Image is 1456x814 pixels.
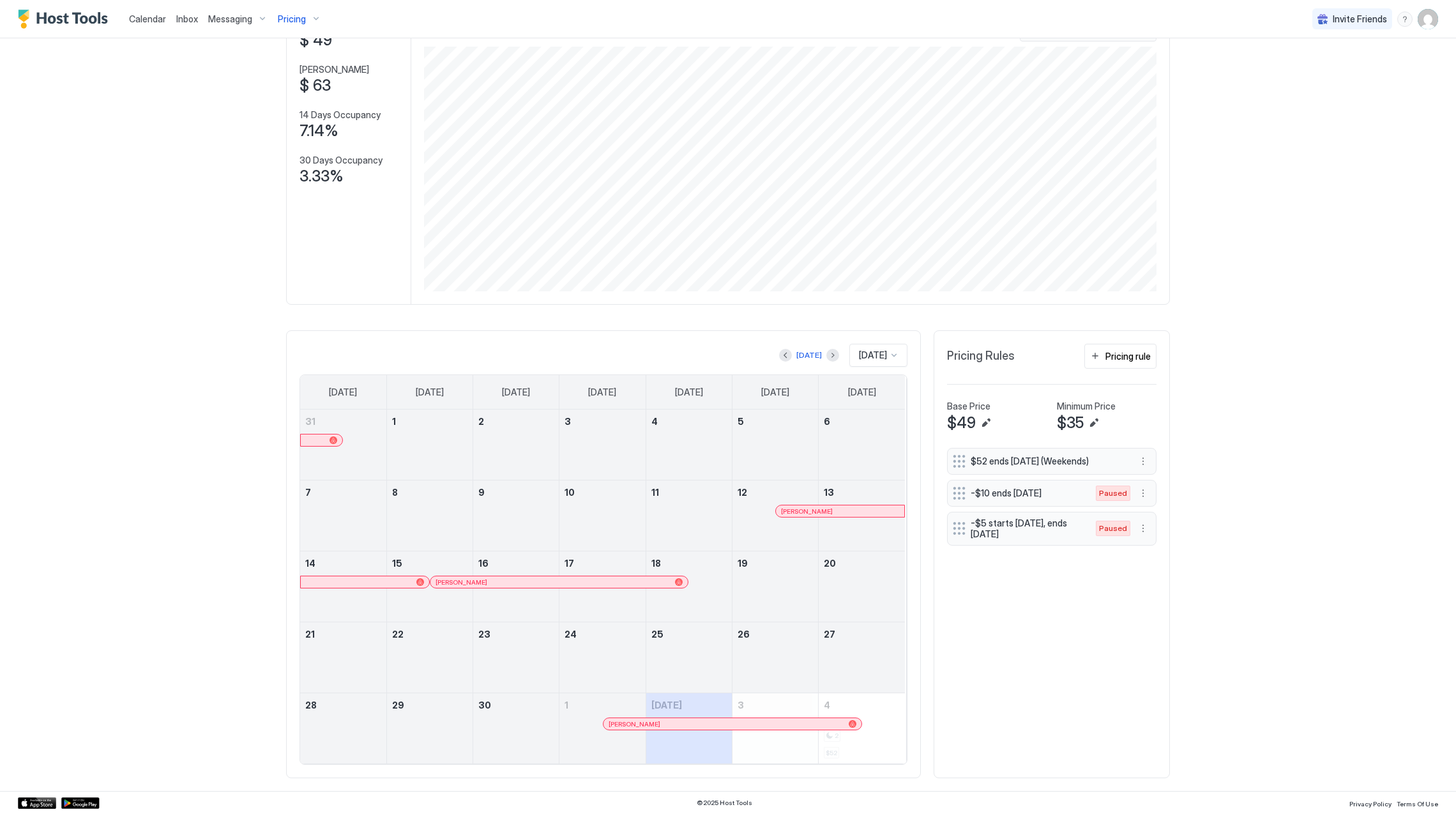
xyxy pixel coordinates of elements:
[559,480,645,504] a: September 10, 2025
[176,13,198,24] span: Inbox
[305,487,311,498] span: 7
[329,387,357,398] span: [DATE]
[61,797,100,809] a: Google Play Store
[387,693,473,717] a: September 29, 2025
[651,700,682,710] span: [DATE]
[1135,486,1151,501] button: More options
[1099,488,1127,499] span: Paused
[738,416,744,427] span: 5
[478,558,489,569] span: 16
[392,558,402,569] span: 15
[971,518,1083,540] span: -$5 starts [DATE], ends [DATE]
[208,13,252,25] span: Messaging
[971,488,1083,499] span: -$10 ends [DATE]
[646,480,732,504] a: September 11, 2025
[824,700,830,710] span: 4
[436,578,487,587] span: [PERSON_NAME]
[824,629,835,640] span: 27
[473,622,559,646] a: September 23, 2025
[609,720,660,728] span: [PERSON_NAME]
[473,410,559,480] td: September 2, 2025
[819,410,905,480] td: September 6, 2025
[1135,486,1151,501] div: menu
[646,622,732,646] a: September 25, 2025
[978,415,994,431] button: Edit
[300,551,386,575] a: September 14, 2025
[1057,413,1084,433] span: $35
[305,416,315,427] span: 31
[1418,9,1438,29] div: User profile
[748,375,802,410] a: Friday
[300,480,386,551] td: September 7, 2025
[651,629,664,640] span: 25
[300,109,381,121] span: 14 Days Occupancy
[392,700,404,710] span: 29
[478,629,490,640] span: 23
[473,480,559,504] a: September 9, 2025
[819,551,905,575] a: September 20, 2025
[646,622,732,693] td: September 25, 2025
[796,349,822,361] div: [DATE]
[386,551,473,622] td: September 15, 2025
[316,375,370,410] a: Sunday
[1135,454,1151,469] div: menu
[300,622,386,693] td: September 21, 2025
[947,448,1156,475] div: $52 ends [DATE] (Weekends) menu
[1349,796,1392,810] a: Privacy Policy
[609,720,856,728] div: [PERSON_NAME]
[794,348,824,363] button: [DATE]
[824,416,830,427] span: 6
[819,480,905,504] a: September 13, 2025
[646,551,732,622] td: September 18, 2025
[559,622,646,693] td: September 24, 2025
[1397,796,1438,810] a: Terms Of Use
[387,551,473,575] a: September 15, 2025
[819,693,905,717] a: October 4, 2025
[386,480,473,551] td: September 8, 2025
[732,551,818,622] td: September 19, 2025
[646,410,732,433] a: September 4, 2025
[732,551,818,575] a: September 19, 2025
[473,693,559,717] a: September 30, 2025
[947,480,1156,507] div: -$10 ends [DATE] Pausedmenu
[732,410,818,480] td: September 5, 2025
[819,410,905,433] a: September 6, 2025
[559,410,645,433] a: September 3, 2025
[947,512,1156,546] div: -$5 starts [DATE], ends [DATE] Pausedmenu
[305,629,315,640] span: 21
[300,410,386,433] a: August 31, 2025
[588,387,616,398] span: [DATE]
[559,693,646,764] td: October 1, 2025
[1333,13,1387,25] span: Invite Friends
[1135,454,1151,469] button: More options
[559,551,646,622] td: September 17, 2025
[387,480,473,504] a: September 8, 2025
[651,487,659,498] span: 11
[1349,800,1392,808] span: Privacy Policy
[473,480,559,551] td: September 9, 2025
[489,375,543,410] a: Tuesday
[300,480,386,504] a: September 7, 2025
[738,487,747,498] span: 12
[819,622,905,646] a: September 27, 2025
[300,622,386,646] a: September 21, 2025
[300,410,386,480] td: August 31, 2025
[779,349,792,362] button: Previous month
[697,799,752,807] span: © 2025 Host Tools
[819,480,905,551] td: September 13, 2025
[392,629,404,640] span: 22
[478,700,491,710] span: 30
[732,693,818,764] td: October 3, 2025
[651,558,661,569] span: 18
[1397,12,1413,27] div: menu
[565,558,574,569] span: 17
[473,693,559,764] td: September 30, 2025
[473,551,559,622] td: September 16, 2025
[387,410,473,433] a: September 1, 2025
[300,693,386,717] a: September 28, 2025
[300,64,369,75] span: [PERSON_NAME]
[848,387,876,398] span: [DATE]
[761,387,789,398] span: [DATE]
[781,507,899,516] div: [PERSON_NAME]
[565,416,571,427] span: 3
